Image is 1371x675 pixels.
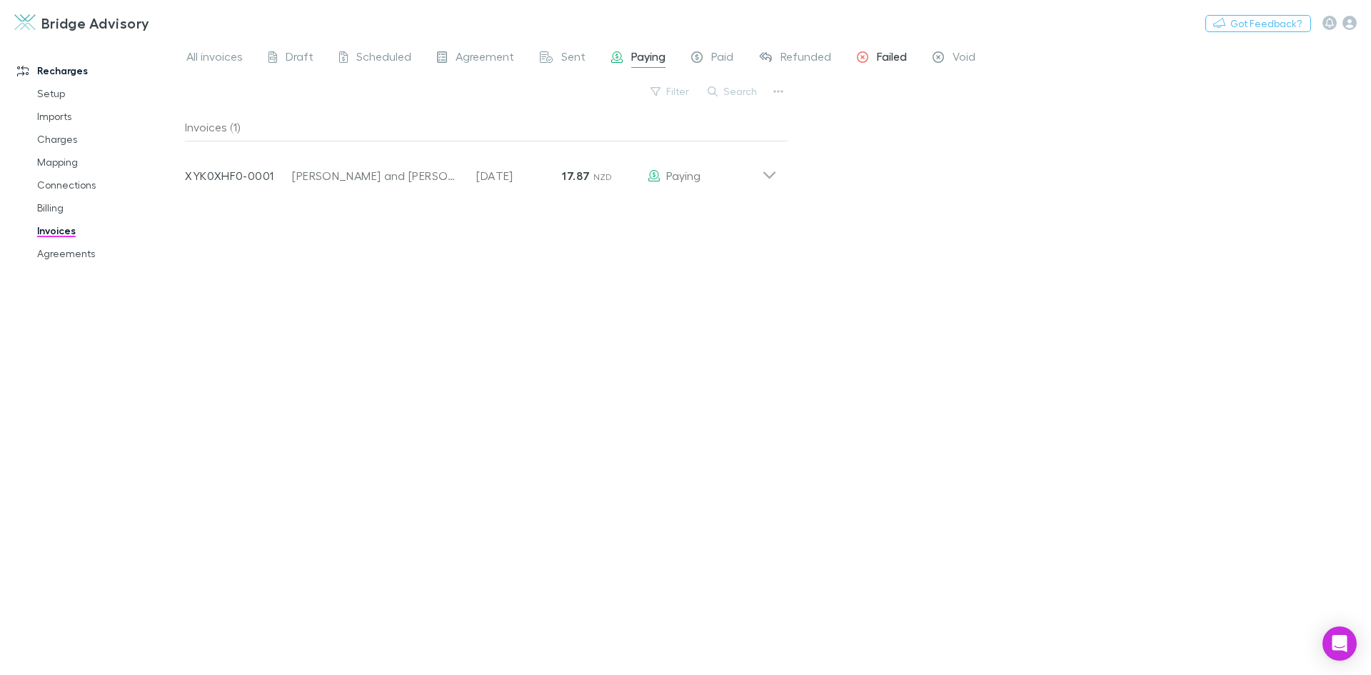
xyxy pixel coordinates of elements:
a: Billing [23,196,193,219]
a: Recharges [3,59,193,82]
div: [PERSON_NAME] and [PERSON_NAME] R M R [292,167,462,184]
a: Bridge Advisory [6,6,159,40]
a: Agreements [23,242,193,265]
img: Bridge Advisory's Logo [14,14,36,31]
a: Setup [23,82,193,105]
span: Failed [877,49,907,68]
a: Mapping [23,151,193,174]
button: Search [700,83,765,100]
a: Invoices [23,219,193,242]
a: Imports [23,105,193,128]
div: XYK0XHF0-0001[PERSON_NAME] and [PERSON_NAME] R M R[DATE]17.87 NZDPaying [174,141,788,199]
span: Paid [711,49,733,68]
h3: Bridge Advisory [41,14,150,31]
span: Refunded [780,49,831,68]
span: Agreement [456,49,514,68]
span: Paying [666,169,700,182]
span: Void [953,49,975,68]
a: Connections [23,174,193,196]
span: Scheduled [356,49,411,68]
button: Got Feedback? [1205,15,1311,32]
p: [DATE] [476,167,562,184]
span: Paying [631,49,666,68]
span: NZD [593,171,613,182]
span: All invoices [186,49,243,68]
span: Draft [286,49,313,68]
a: Charges [23,128,193,151]
span: Sent [561,49,586,68]
div: Open Intercom Messenger [1322,626,1357,661]
button: Filter [643,83,698,100]
strong: 17.87 [562,169,590,183]
p: XYK0XHF0-0001 [185,167,292,184]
